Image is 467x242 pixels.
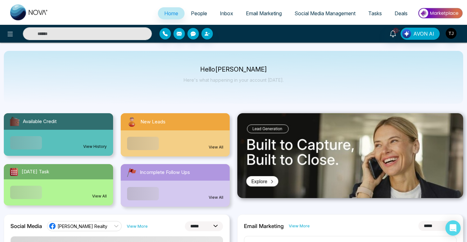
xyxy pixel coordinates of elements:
[395,10,408,17] span: Deals
[164,10,178,17] span: Home
[388,7,414,19] a: Deals
[184,77,284,83] p: Here's what happening in your account [DATE].
[220,10,233,17] span: Inbox
[9,116,20,127] img: availableCredit.svg
[368,10,382,17] span: Tasks
[240,7,288,19] a: Email Marketing
[393,28,399,33] span: 10+
[10,223,42,229] h2: Social Media
[246,10,282,17] span: Email Marketing
[9,167,19,177] img: todayTask.svg
[140,118,166,126] span: New Leads
[117,113,234,156] a: New LeadsView All
[191,10,207,17] span: People
[413,30,434,38] span: AVON AI
[401,28,440,40] button: AVON AI
[117,164,234,207] a: Incomplete Follow UpsView All
[10,4,48,20] img: Nova CRM Logo
[362,7,388,19] a: Tasks
[445,220,461,236] div: Open Intercom Messenger
[184,67,284,72] p: Hello [PERSON_NAME]
[402,29,411,38] img: Lead Flow
[185,7,213,19] a: People
[158,7,185,19] a: Home
[417,6,463,20] img: Market-place.gif
[126,116,138,128] img: newLeads.svg
[22,168,49,176] span: [DATE] Task
[213,7,240,19] a: Inbox
[92,193,107,199] a: View All
[209,144,223,150] a: View All
[237,113,463,198] img: .
[127,223,148,229] a: View More
[446,28,457,39] img: User Avatar
[58,223,107,229] span: [PERSON_NAME] Realty
[209,195,223,200] a: View All
[83,144,107,149] a: View History
[140,169,190,176] span: Incomplete Follow Ups
[126,167,137,178] img: followUps.svg
[23,118,57,125] span: Available Credit
[288,7,362,19] a: Social Media Management
[385,28,401,39] a: 10+
[244,223,284,229] h2: Email Marketing
[289,223,310,229] a: View More
[294,10,355,17] span: Social Media Management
